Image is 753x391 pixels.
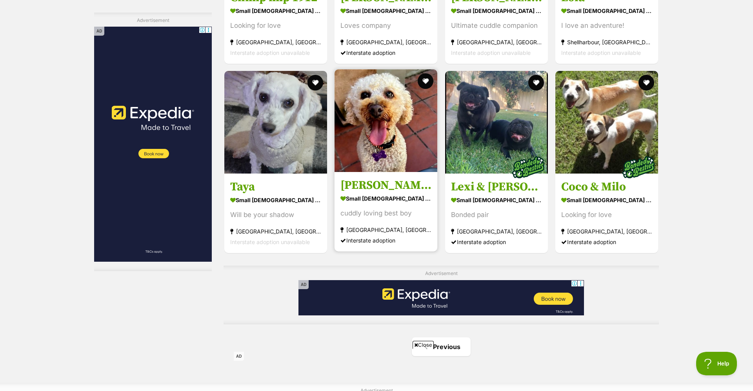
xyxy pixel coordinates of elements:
[340,178,431,193] h3: [PERSON_NAME]
[445,71,548,174] img: Lexi & Jay Jay - Pug Dog
[224,71,327,174] img: Taya - Bichon Frise Dog
[230,179,321,194] h3: Taya
[335,172,437,252] a: [PERSON_NAME] small [DEMOGRAPHIC_DATA] Dog cuddly loving best boy [GEOGRAPHIC_DATA], [GEOGRAPHIC_...
[94,27,104,36] span: AD
[451,237,542,247] div: Interstate adoption
[230,210,321,220] div: Will be your shadow
[340,36,431,47] strong: [GEOGRAPHIC_DATA], [GEOGRAPHIC_DATA]
[619,148,658,187] img: bonded besties
[445,174,548,253] a: Lexi & [PERSON_NAME] small [DEMOGRAPHIC_DATA] Dog Bonded pair [GEOGRAPHIC_DATA], [GEOGRAPHIC_DATA...
[230,49,310,56] span: Interstate adoption unavailable
[451,36,542,47] strong: [GEOGRAPHIC_DATA], [GEOGRAPHIC_DATA]
[234,352,244,361] span: AD
[451,49,531,56] span: Interstate adoption unavailable
[413,341,434,349] span: Close
[340,193,431,204] strong: small [DEMOGRAPHIC_DATA] Dog
[230,194,321,206] strong: small [DEMOGRAPHIC_DATA] Dog
[555,71,658,174] img: Coco & Milo - Jack Russell Terrier Dog
[561,5,652,16] strong: small [DEMOGRAPHIC_DATA] Dog
[298,280,309,289] span: AD
[696,352,737,375] iframe: Help Scout Beacon - Open
[230,226,321,237] strong: [GEOGRAPHIC_DATA], [GEOGRAPHIC_DATA]
[555,174,658,253] a: Coco & Milo small [DEMOGRAPHIC_DATA] Dog Looking for love [GEOGRAPHIC_DATA], [GEOGRAPHIC_DATA] In...
[230,20,321,31] div: Looking for love
[340,208,431,219] div: cuddly loving best boy
[224,174,327,253] a: Taya small [DEMOGRAPHIC_DATA] Dog Will be your shadow [GEOGRAPHIC_DATA], [GEOGRAPHIC_DATA] Inters...
[234,352,519,387] iframe: Advertisement
[451,226,542,237] strong: [GEOGRAPHIC_DATA], [GEOGRAPHIC_DATA]
[335,69,437,172] img: Ollie - Poodle (Toy) Dog
[561,237,652,247] div: Interstate adoption
[451,179,542,194] h3: Lexi & [PERSON_NAME]
[340,47,431,58] div: Interstate adoption
[561,210,652,220] div: Looking for love
[561,226,652,237] strong: [GEOGRAPHIC_DATA], [GEOGRAPHIC_DATA]
[561,194,652,206] strong: small [DEMOGRAPHIC_DATA] Dog
[638,75,654,91] button: favourite
[412,337,471,356] a: Previous page
[561,179,652,194] h3: Coco & Milo
[451,5,542,16] strong: small [DEMOGRAPHIC_DATA] Dog
[528,75,544,91] button: favourite
[230,239,310,245] span: Interstate adoption unavailable
[509,148,548,187] img: bonded besties
[230,36,321,47] strong: [GEOGRAPHIC_DATA], [GEOGRAPHIC_DATA]
[224,337,659,356] nav: Pagination
[561,36,652,47] strong: Shellharbour, [GEOGRAPHIC_DATA]
[561,20,652,31] div: I love an adventure!
[561,49,641,56] span: Interstate adoption unavailable
[451,20,542,31] div: Ultimate cuddle companion
[340,20,431,31] div: Loves company
[224,266,659,325] div: Advertisement
[340,5,431,16] strong: small [DEMOGRAPHIC_DATA] Dog
[340,224,431,235] strong: [GEOGRAPHIC_DATA], [GEOGRAPHIC_DATA]
[418,73,434,89] button: favourite
[307,75,323,91] button: favourite
[230,5,321,16] strong: small [DEMOGRAPHIC_DATA] Dog
[340,235,431,246] div: Interstate adoption
[94,13,212,272] div: Advertisement
[451,194,542,206] strong: small [DEMOGRAPHIC_DATA] Dog
[451,210,542,220] div: Bonded pair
